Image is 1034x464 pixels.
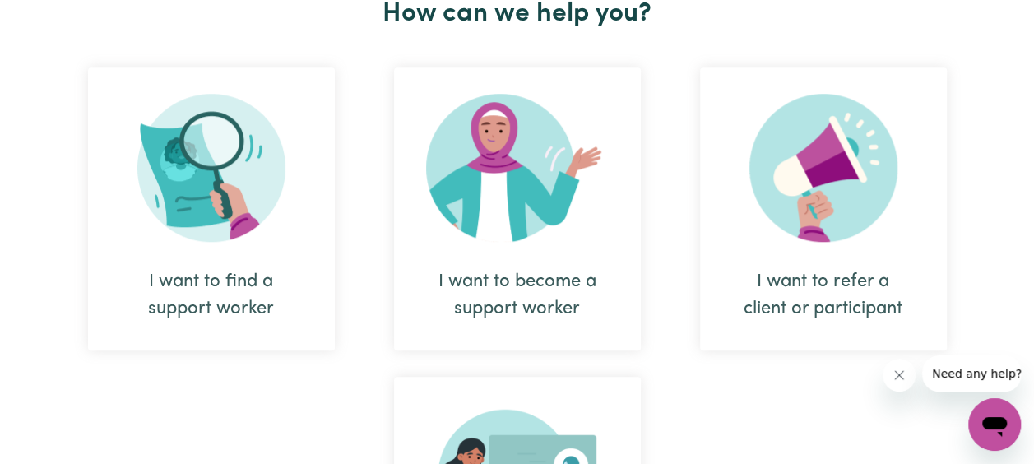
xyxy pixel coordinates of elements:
[426,94,609,242] img: Become Worker
[88,67,335,350] div: I want to find a support worker
[137,94,285,242] img: Search
[883,359,916,392] iframe: Close message
[394,67,641,350] div: I want to become a support worker
[749,94,897,242] img: Refer
[10,12,100,25] span: Need any help?
[968,398,1021,451] iframe: Button to launch messaging window
[922,355,1021,392] iframe: Message from company
[434,268,601,322] div: I want to become a support worker
[700,67,947,350] div: I want to refer a client or participant
[740,268,907,322] div: I want to refer a client or participant
[128,268,295,322] div: I want to find a support worker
